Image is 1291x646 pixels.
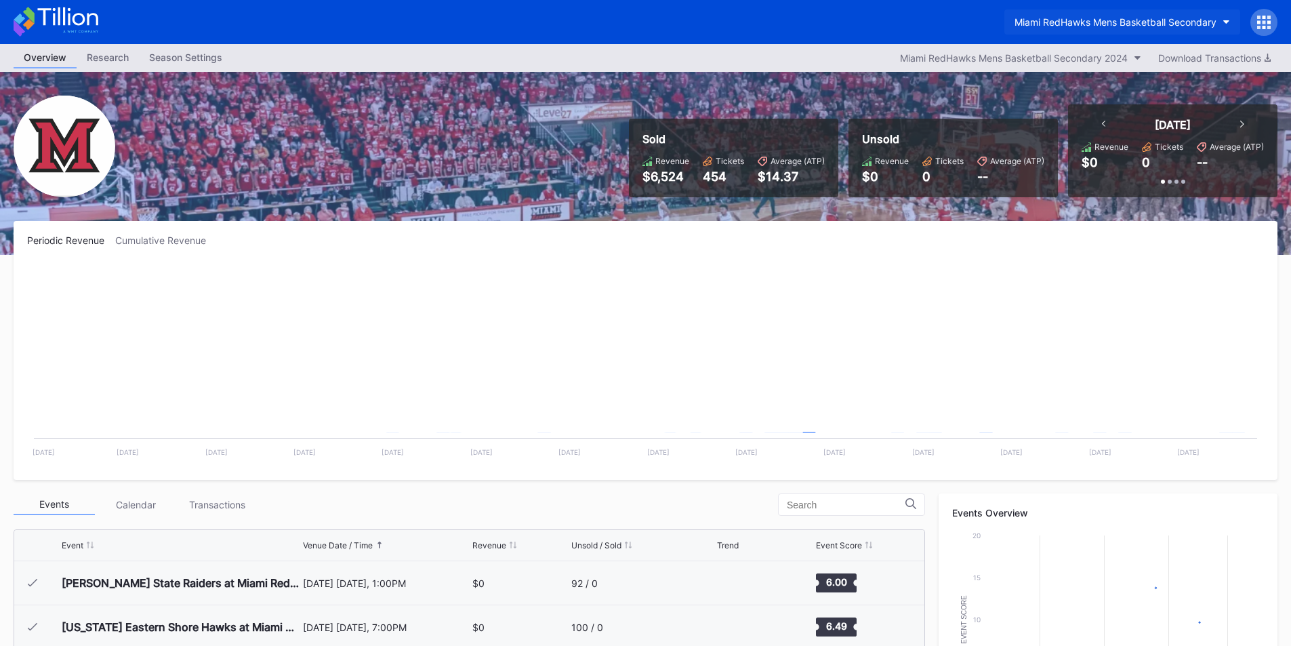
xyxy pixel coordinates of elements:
[735,448,758,456] text: [DATE]
[823,448,846,456] text: [DATE]
[472,622,485,633] div: $0
[717,610,758,644] svg: Chart title
[1004,9,1240,35] button: Miami RedHawks Mens Basketball Secondary
[825,620,846,632] text: 6.49
[115,235,217,246] div: Cumulative Revenue
[472,578,485,589] div: $0
[62,620,300,634] div: [US_STATE] Eastern Shore Hawks at Miami RedHawks Mens Basketball
[27,263,1264,466] svg: Chart title
[977,169,1044,184] div: --
[470,448,493,456] text: [DATE]
[1094,142,1128,152] div: Revenue
[922,169,964,184] div: 0
[1155,118,1191,132] div: [DATE]
[972,531,981,540] text: 20
[825,576,846,588] text: 6.00
[717,566,758,600] svg: Chart title
[303,540,373,550] div: Venue Date / Time
[571,578,598,589] div: 92 / 0
[1155,142,1183,152] div: Tickets
[14,47,77,68] a: Overview
[787,500,905,510] input: Search
[862,169,909,184] div: $0
[14,96,115,197] img: Miami_RedHawks_Mens_Basketball_Secondary.png
[1082,155,1098,169] div: $0
[95,494,176,515] div: Calendar
[952,507,1264,519] div: Events Overview
[176,494,258,515] div: Transactions
[62,576,300,590] div: [PERSON_NAME] State Raiders at Miami RedHawks Mens Basketball
[912,448,935,456] text: [DATE]
[1000,448,1023,456] text: [DATE]
[771,156,825,166] div: Average (ATP)
[960,595,968,644] text: Event Score
[77,47,139,67] div: Research
[758,169,825,184] div: $14.37
[117,448,139,456] text: [DATE]
[973,573,981,582] text: 15
[875,156,909,166] div: Revenue
[303,622,470,633] div: [DATE] [DATE], 7:00PM
[703,169,744,184] div: 454
[571,540,621,550] div: Unsold / Sold
[935,156,964,166] div: Tickets
[1197,155,1208,169] div: --
[303,578,470,589] div: [DATE] [DATE], 1:00PM
[139,47,232,68] a: Season Settings
[33,448,55,456] text: [DATE]
[1158,52,1271,64] div: Download Transactions
[647,448,670,456] text: [DATE]
[205,448,228,456] text: [DATE]
[1210,142,1264,152] div: Average (ATP)
[990,156,1044,166] div: Average (ATP)
[558,448,581,456] text: [DATE]
[382,448,404,456] text: [DATE]
[1177,448,1200,456] text: [DATE]
[900,52,1128,64] div: Miami RedHawks Mens Basketball Secondary 2024
[717,540,739,550] div: Trend
[642,169,689,184] div: $6,524
[293,448,316,456] text: [DATE]
[14,494,95,515] div: Events
[27,235,115,246] div: Periodic Revenue
[1015,16,1216,28] div: Miami RedHawks Mens Basketball Secondary
[716,156,744,166] div: Tickets
[862,132,1044,146] div: Unsold
[1089,448,1111,456] text: [DATE]
[77,47,139,68] a: Research
[642,132,825,146] div: Sold
[571,622,603,633] div: 100 / 0
[816,540,862,550] div: Event Score
[139,47,232,67] div: Season Settings
[1151,49,1277,67] button: Download Transactions
[1142,155,1150,169] div: 0
[973,615,981,624] text: 10
[62,540,83,550] div: Event
[472,540,506,550] div: Revenue
[893,49,1148,67] button: Miami RedHawks Mens Basketball Secondary 2024
[655,156,689,166] div: Revenue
